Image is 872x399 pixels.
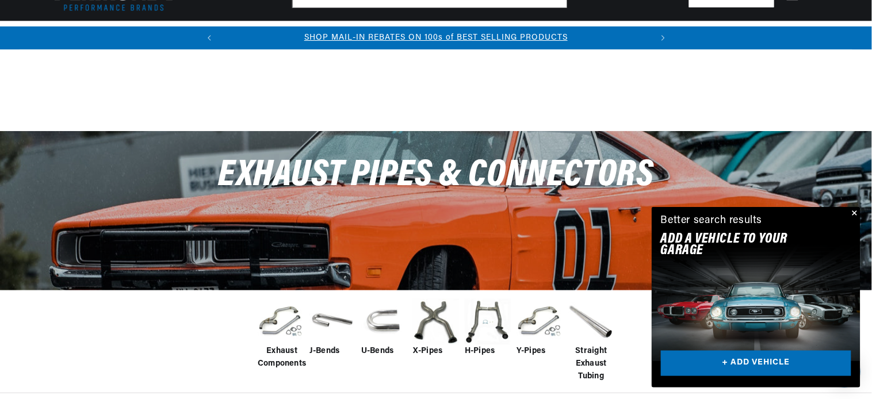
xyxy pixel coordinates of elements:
[221,32,652,44] div: Announcement
[568,345,614,383] span: Straight Exhaust Tubing
[309,299,355,345] img: J-Bends
[413,299,459,345] img: X-Pipes
[661,213,763,229] div: Better search results
[661,233,823,257] h2: Add A VEHICLE to your garage
[847,207,860,221] button: Close
[568,299,614,345] img: Straight Exhaust Tubing
[413,299,459,358] a: X-Pipes X-Pipes
[218,157,654,194] span: Exhaust Pipes & Connectors
[361,299,407,358] a: U-Bends U-Bends
[413,345,443,358] span: X-Pipes
[48,21,141,48] summary: Ignition Conversions
[361,345,394,358] span: U-Bends
[448,21,532,48] summary: Battery Products
[532,21,614,48] summary: Spark Plug Wires
[304,33,568,42] a: SHOP MAIL-IN REBATES ON 100s of BEST SELLING PRODUCTS
[361,299,407,345] img: U-Bends
[221,32,652,44] div: 1 of 2
[236,21,383,48] summary: Headers, Exhausts & Components
[568,299,614,383] a: Straight Exhaust Tubing Straight Exhaust Tubing
[258,345,306,371] span: Exhaust Components
[198,26,221,49] button: Translation missing: en.sections.announcements.previous_announcement
[20,26,852,49] slideshow-component: Translation missing: en.sections.announcements.announcement_bar
[517,299,563,358] a: Y-Pipes Y-Pipes
[517,345,546,358] span: Y-Pipes
[754,21,824,49] summary: Product Support
[383,21,448,48] summary: Engine Swaps
[309,299,355,358] a: J-Bends J-Bends
[613,21,673,48] summary: Motorcycle
[258,299,304,371] a: Exhaust Components Exhaust Components
[465,299,511,358] a: H-Pipes H-Pipes
[517,299,563,345] img: Y-Pipes
[465,345,495,358] span: H-Pipes
[141,21,236,48] summary: Coils & Distributors
[258,299,304,345] img: Exhaust Components
[652,26,675,49] button: Translation missing: en.sections.announcements.next_announcement
[309,345,340,358] span: J-Bends
[465,299,511,345] img: H-Pipes
[661,351,851,377] a: + ADD VEHICLE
